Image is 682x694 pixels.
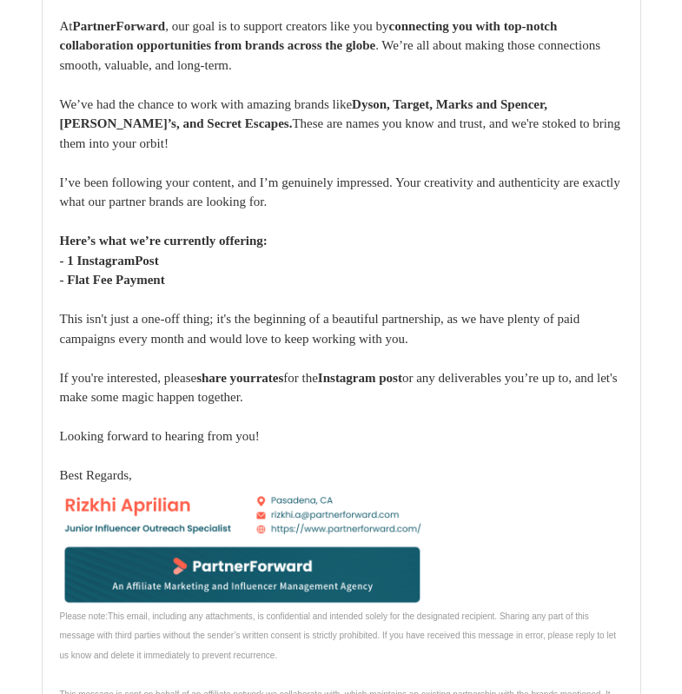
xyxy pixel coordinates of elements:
iframe: Chat Widget [595,611,682,694]
b: Instagram post [318,371,402,385]
span: Please note: [60,611,109,621]
b: PartnerForward [73,19,166,33]
b: Here’s what we’re currently offering: - 1 I Post - Flat Fee Payment [60,234,268,287]
font: This email, including any attachments, is confidential and intended solely for the designated rec... [60,611,617,660]
b: share your rates [196,371,283,385]
b: Dyson, Target, Marks and Spencer, [PERSON_NAME]’s, and Secret Escapes. [60,97,547,131]
img: AIorK4zOazOKYqffWc1pKip0tI9Yr9jwScg45E5o24tfcGa2l0mRZU8muMHb1tjuu-CmBkr3Pp47crNFcqmj [60,486,425,605]
span: nstagram [82,254,135,268]
span: ​, [129,468,132,482]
